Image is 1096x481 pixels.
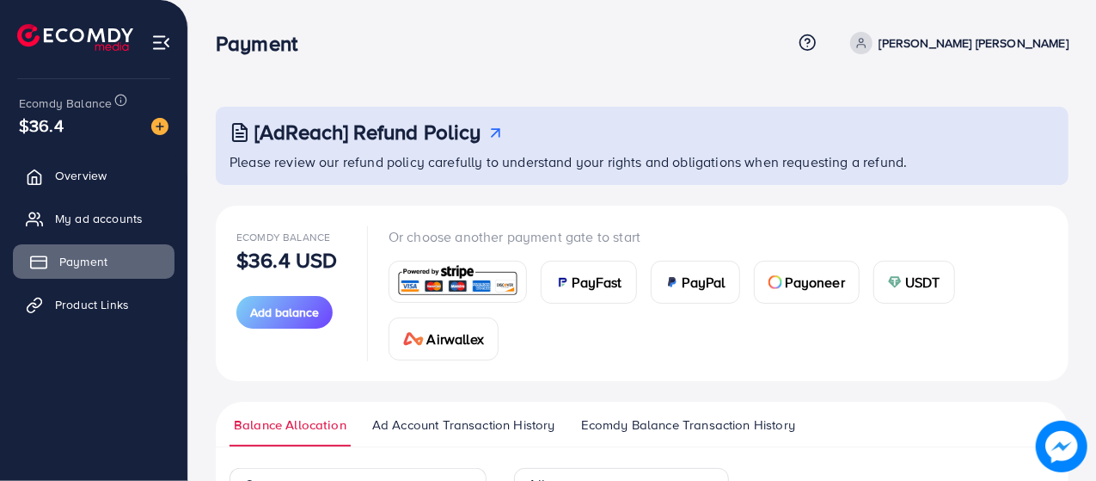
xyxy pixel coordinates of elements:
[581,416,795,435] span: Ecomdy Balance Transaction History
[427,329,484,349] span: Airwallex
[236,250,337,270] p: $36.4 USD
[389,318,499,361] a: cardAirwallex
[768,275,782,289] img: card
[389,261,527,303] a: card
[236,296,333,329] button: Add balance
[651,261,740,304] a: cardPayPal
[665,275,679,289] img: card
[541,261,637,304] a: cardPayFast
[250,304,319,321] span: Add balance
[1036,421,1087,472] img: image
[13,287,175,322] a: Product Links
[754,261,860,304] a: cardPayoneer
[234,416,346,435] span: Balance Allocation
[151,118,168,135] img: image
[13,244,175,279] a: Payment
[372,416,555,435] span: Ad Account Transaction History
[13,201,175,236] a: My ad accounts
[389,226,1048,247] p: Or choose another payment gate to start
[888,275,902,289] img: card
[843,32,1068,54] a: [PERSON_NAME] [PERSON_NAME]
[555,275,569,289] img: card
[395,263,521,300] img: card
[55,296,129,313] span: Product Links
[683,272,726,293] span: PayPal
[905,272,940,293] span: USDT
[786,272,845,293] span: Payoneer
[403,332,424,346] img: card
[13,158,175,193] a: Overview
[216,31,311,56] h3: Payment
[19,113,64,138] span: $36.4
[879,33,1068,53] p: [PERSON_NAME] [PERSON_NAME]
[873,261,955,304] a: cardUSDT
[151,33,171,52] img: menu
[17,24,133,51] img: logo
[254,120,481,145] h3: [AdReach] Refund Policy
[55,210,143,227] span: My ad accounts
[19,95,112,112] span: Ecomdy Balance
[230,151,1058,172] p: Please review our refund policy carefully to understand your rights and obligations when requesti...
[59,253,107,270] span: Payment
[236,230,330,244] span: Ecomdy Balance
[572,272,622,293] span: PayFast
[55,167,107,184] span: Overview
